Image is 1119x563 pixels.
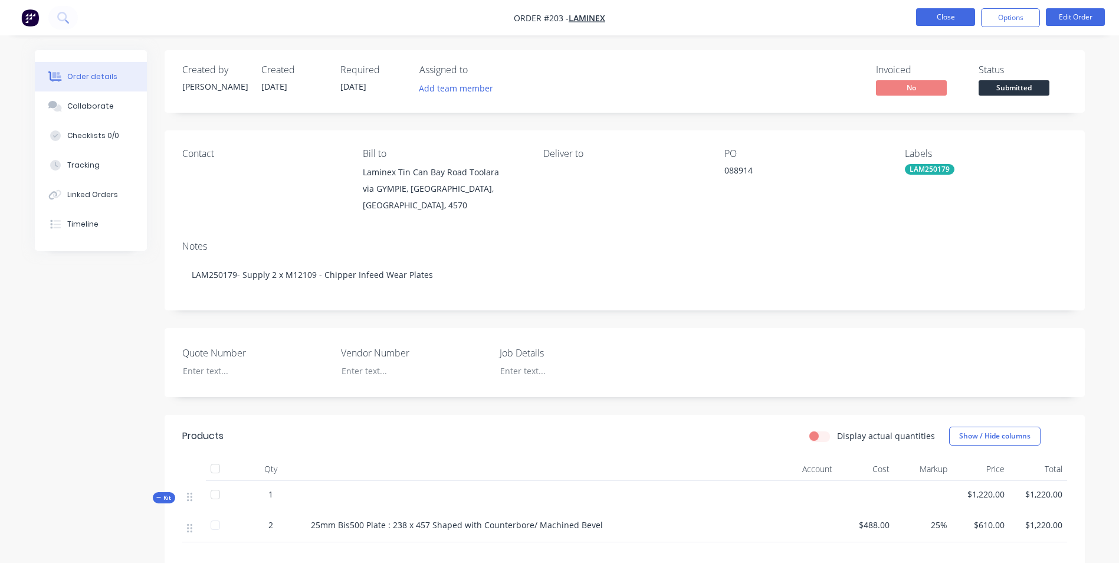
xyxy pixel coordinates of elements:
[952,457,1010,481] div: Price
[182,241,1067,252] div: Notes
[182,429,224,443] div: Products
[182,64,247,76] div: Created by
[957,519,1005,531] span: $610.00
[905,164,954,175] div: LAM250179
[67,219,99,230] div: Timeline
[419,80,500,96] button: Add team member
[67,160,100,171] div: Tracking
[981,8,1040,27] button: Options
[340,81,366,92] span: [DATE]
[412,80,499,96] button: Add team member
[842,519,890,531] span: $488.00
[569,12,605,24] a: Laminex
[67,130,119,141] div: Checklists 0/0
[1046,8,1105,26] button: Edit Order
[837,430,935,442] label: Display actual quantities
[35,91,147,121] button: Collaborate
[268,488,273,500] span: 1
[837,457,895,481] div: Cost
[979,64,1067,76] div: Status
[419,64,537,76] div: Assigned to
[261,64,326,76] div: Created
[979,80,1049,98] button: Submitted
[363,164,524,181] div: Laminex Tin Can Bay Road Toolara
[153,492,175,503] div: Kit
[876,64,964,76] div: Invoiced
[35,121,147,150] button: Checklists 0/0
[363,181,524,214] div: via GYMPIE, [GEOGRAPHIC_DATA], [GEOGRAPHIC_DATA], 4570
[35,62,147,91] button: Order details
[949,427,1041,446] button: Show / Hide columns
[67,101,114,112] div: Collaborate
[1009,457,1067,481] div: Total
[894,457,952,481] div: Markup
[979,80,1049,95] span: Submitted
[719,457,837,481] div: Account
[905,148,1067,159] div: Labels
[182,346,330,360] label: Quote Number
[876,80,947,95] span: No
[957,488,1005,500] span: $1,220.00
[543,148,705,159] div: Deliver to
[268,519,273,531] span: 2
[156,493,172,502] span: Kit
[1014,488,1062,500] span: $1,220.00
[363,148,524,159] div: Bill to
[899,519,947,531] span: 25%
[35,210,147,239] button: Timeline
[724,164,872,181] div: 088914
[35,150,147,180] button: Tracking
[67,189,118,200] div: Linked Orders
[261,81,287,92] span: [DATE]
[514,12,569,24] span: Order #203 -
[35,180,147,210] button: Linked Orders
[21,9,39,27] img: Factory
[182,80,247,93] div: [PERSON_NAME]
[1014,519,1062,531] span: $1,220.00
[500,346,647,360] label: Job Details
[341,346,488,360] label: Vendor Number
[916,8,975,26] button: Close
[182,148,344,159] div: Contact
[182,257,1067,293] div: LAM250179- Supply 2 x M12109 - Chipper Infeed Wear Plates
[363,164,524,214] div: Laminex Tin Can Bay Road Toolaravia GYMPIE, [GEOGRAPHIC_DATA], [GEOGRAPHIC_DATA], 4570
[67,71,117,82] div: Order details
[724,148,886,159] div: PO
[311,519,603,531] span: 25mm Bis500 Plate : 238 x 457 Shaped with Counterbore/ Machined Bevel
[235,457,306,481] div: Qty
[340,64,405,76] div: Required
